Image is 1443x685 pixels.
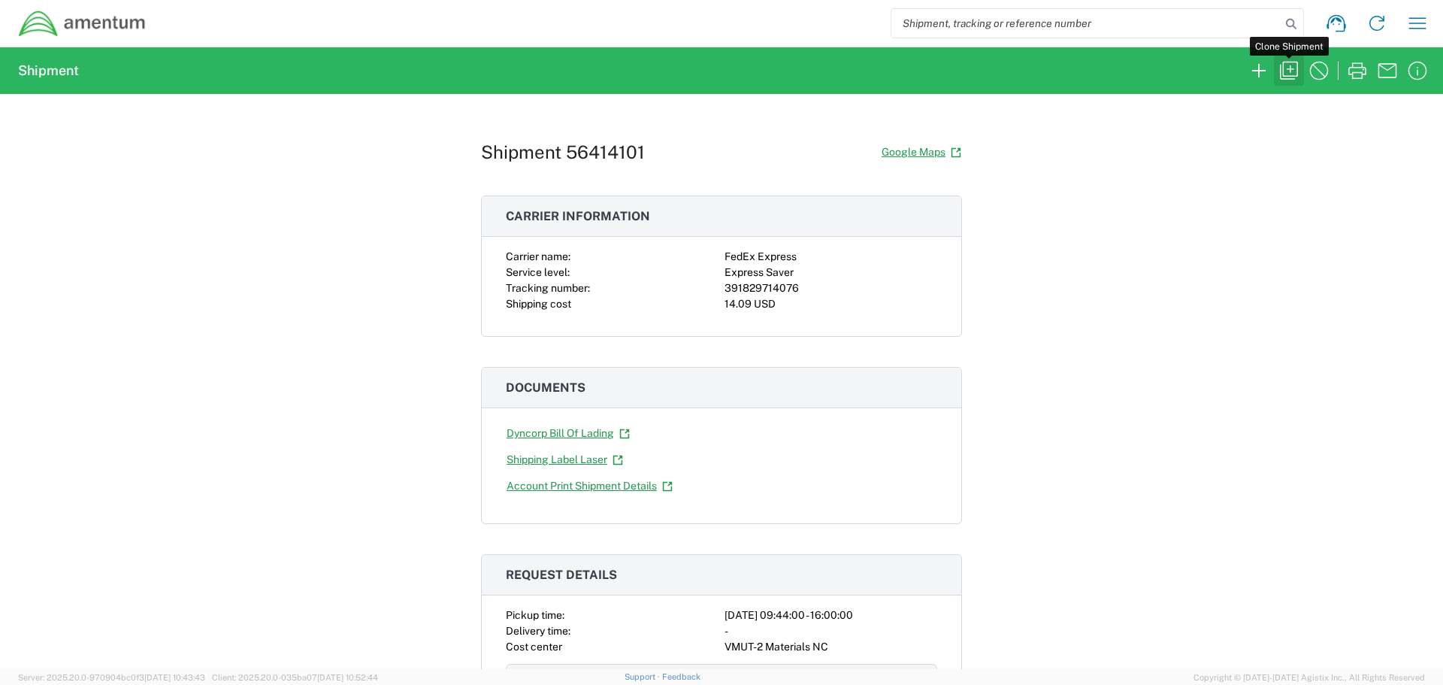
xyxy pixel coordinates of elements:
[725,608,937,623] div: [DATE] 09:44:00 - 16:00:00
[725,639,937,655] div: VMUT-2 Materials NC
[506,209,650,223] span: Carrier information
[506,447,624,473] a: Shipping Label Laser
[1193,671,1425,684] span: Copyright © [DATE]-[DATE] Agistix Inc., All Rights Reserved
[481,141,645,163] h1: Shipment 56414101
[506,420,631,447] a: Dyncorp Bill Of Lading
[662,672,700,681] a: Feedback
[725,296,937,312] div: 14.09 USD
[18,10,147,38] img: dyncorp
[625,672,662,681] a: Support
[317,673,378,682] span: [DATE] 10:52:44
[506,625,570,637] span: Delivery time:
[212,673,378,682] span: Client: 2025.20.0-035ba07
[725,280,937,296] div: 391829714076
[506,473,673,499] a: Account Print Shipment Details
[725,623,937,639] div: -
[506,298,571,310] span: Shipping cost
[725,265,937,280] div: Express Saver
[144,673,205,682] span: [DATE] 10:43:43
[506,250,570,262] span: Carrier name:
[891,9,1281,38] input: Shipment, tracking or reference number
[506,641,562,653] span: Cost center
[18,62,79,80] h2: Shipment
[506,266,570,278] span: Service level:
[506,568,617,582] span: Request details
[881,139,962,165] a: Google Maps
[18,673,205,682] span: Server: 2025.20.0-970904bc0f3
[506,609,564,621] span: Pickup time:
[506,380,585,395] span: Documents
[725,249,937,265] div: FedEx Express
[506,282,590,294] span: Tracking number:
